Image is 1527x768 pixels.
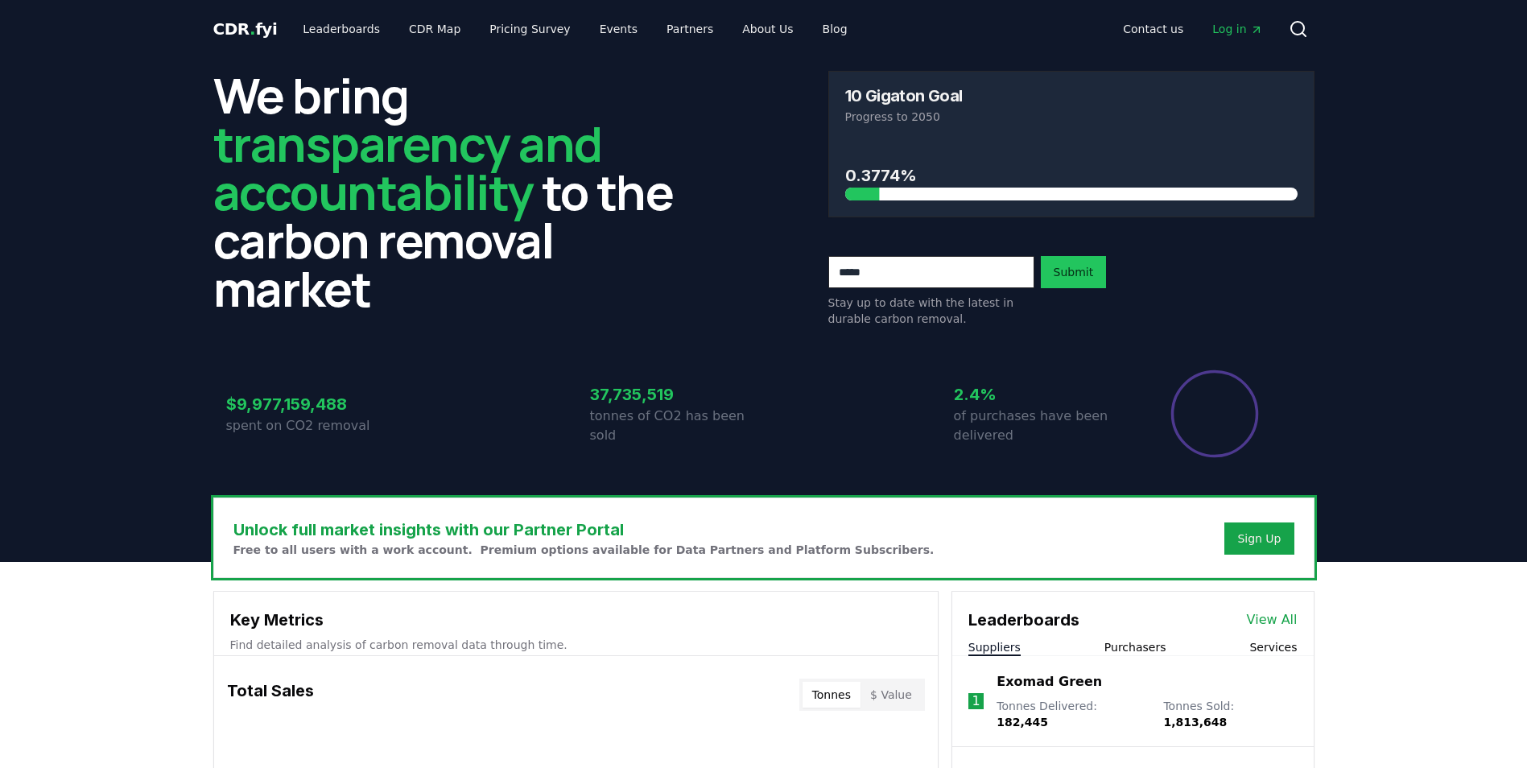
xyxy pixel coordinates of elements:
h3: Total Sales [227,679,314,711]
h3: $9,977,159,488 [226,392,400,416]
span: CDR fyi [213,19,278,39]
span: Log in [1212,21,1262,37]
p: Tonnes Sold : [1163,698,1297,730]
p: 1 [972,692,980,711]
h3: 2.4% [954,382,1128,407]
span: 1,813,648 [1163,716,1227,729]
a: CDR Map [396,14,473,43]
p: Tonnes Delivered : [997,698,1147,730]
a: Log in [1199,14,1275,43]
h2: We bring to the carbon removal market [213,71,700,312]
h3: Key Metrics [230,608,922,632]
a: Exomad Green [997,672,1102,692]
a: Events [587,14,650,43]
a: Leaderboards [290,14,393,43]
button: Submit [1041,256,1107,288]
a: About Us [729,14,806,43]
p: Stay up to date with the latest in durable carbon removal. [828,295,1034,327]
button: Suppliers [968,639,1021,655]
p: Find detailed analysis of carbon removal data through time. [230,637,922,653]
p: spent on CO2 removal [226,416,400,436]
button: $ Value [860,682,922,708]
span: transparency and accountability [213,110,602,225]
nav: Main [1110,14,1275,43]
a: Partners [654,14,726,43]
span: 182,445 [997,716,1048,729]
button: Tonnes [803,682,860,708]
a: Sign Up [1237,531,1281,547]
a: View All [1247,610,1298,630]
h3: 10 Gigaton Goal [845,88,963,104]
button: Sign Up [1224,522,1294,555]
span: . [250,19,255,39]
nav: Main [290,14,860,43]
p: of purchases have been delivered [954,407,1128,445]
a: CDR.fyi [213,18,278,40]
a: Contact us [1110,14,1196,43]
h3: 0.3774% [845,163,1298,188]
button: Purchasers [1104,639,1166,655]
p: Free to all users with a work account. Premium options available for Data Partners and Platform S... [233,542,935,558]
h3: Unlock full market insights with our Partner Portal [233,518,935,542]
a: Pricing Survey [477,14,583,43]
a: Blog [810,14,860,43]
h3: 37,735,519 [590,382,764,407]
p: tonnes of CO2 has been sold [590,407,764,445]
p: Progress to 2050 [845,109,1298,125]
button: Services [1249,639,1297,655]
h3: Leaderboards [968,608,1079,632]
div: Percentage of sales delivered [1170,369,1260,459]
